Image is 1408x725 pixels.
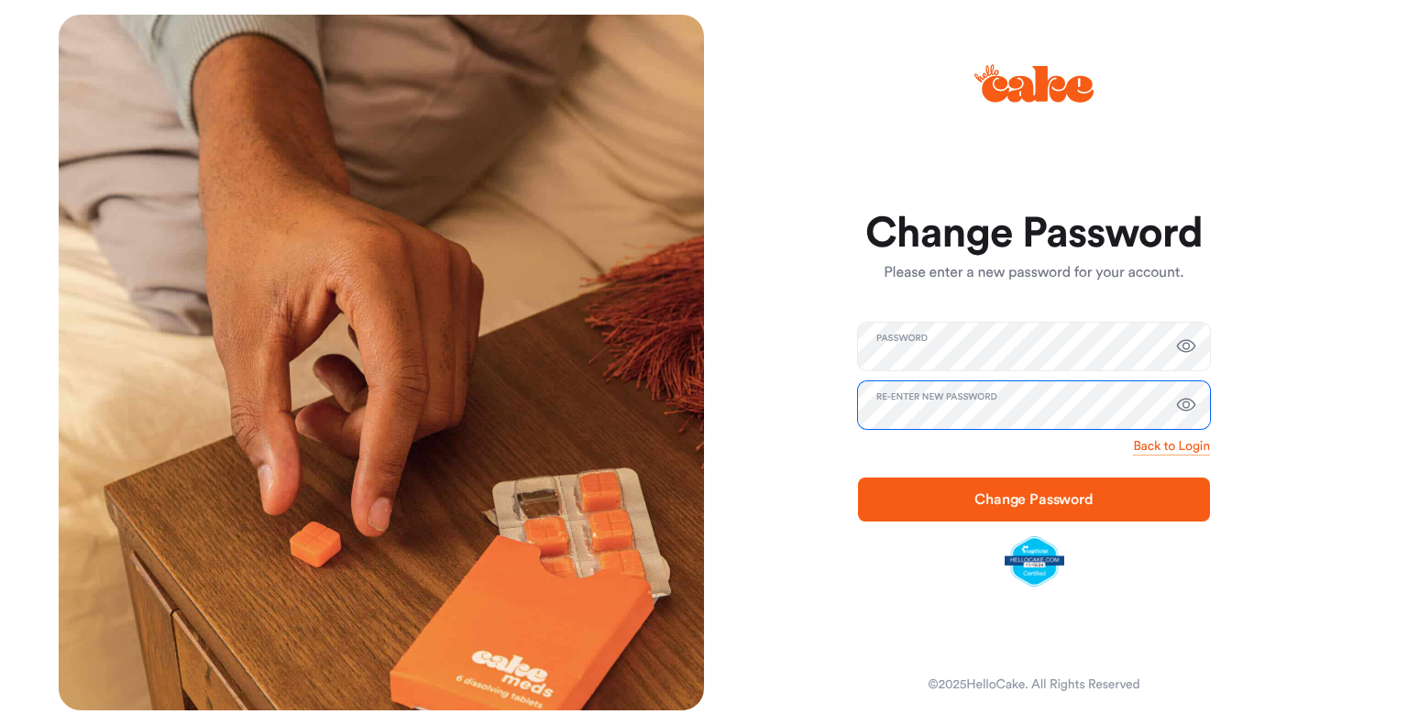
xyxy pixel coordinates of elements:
a: Back to Login [1133,437,1210,456]
h1: Change Password [858,212,1210,256]
div: © 2025 HelloCake. All Rights Reserved [928,676,1139,694]
span: Change Password [974,492,1094,507]
p: Please enter a new password for your account. [858,262,1210,284]
img: legit-script-certified.png [1005,536,1064,588]
button: Change Password [858,478,1210,522]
